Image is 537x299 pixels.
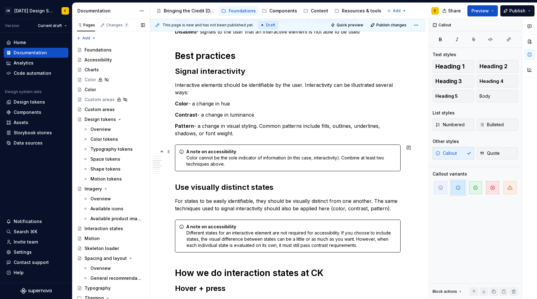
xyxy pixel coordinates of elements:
div: Page tree [154,5,384,17]
div: Block actions [433,287,463,296]
svg: Supernova Logo [21,288,52,294]
a: Shape tokens [80,164,147,174]
h1: Best practices [175,50,401,61]
div: Skeleton loader [85,245,119,252]
button: Add [385,7,408,15]
a: Motion [75,234,147,243]
a: Bringing the Credit [DATE] brand to life across products [154,6,218,16]
a: Code automation [4,68,68,78]
span: Add [393,8,401,13]
div: Contact support [14,259,49,266]
div: Bringing the Credit [DATE] brand to life across products [164,8,215,14]
a: Foundations [219,6,258,16]
span: Current draft [38,23,62,28]
div: Code automation [14,70,51,76]
span: Numbered [435,122,465,128]
button: Publish [500,5,535,16]
div: F [64,8,66,13]
p: - a change in luminance [175,111,401,118]
div: Content [311,8,328,14]
a: General recommendations [80,273,147,283]
a: Data sources [4,138,68,148]
strong: Pattern [175,123,194,129]
div: Documentation [14,50,47,56]
div: Space tokens [90,156,120,162]
div: Assets [14,119,28,126]
div: Available icons [90,206,123,212]
div: Motion tokens [90,176,122,182]
a: Storybook stories [4,128,68,138]
div: Callout variants [433,171,467,177]
span: Heading 2 [480,63,507,69]
a: Components [4,107,68,117]
div: Typography tokens [90,146,133,152]
a: Custom areas [75,105,147,114]
div: Color [85,77,96,83]
strong: A note on accessibility [186,224,236,229]
button: Heading 4 [477,75,518,87]
div: Overview [90,126,111,132]
span: Heading 4 [480,78,503,84]
a: Design tokens [75,114,147,124]
div: Home [14,39,26,46]
a: Overview [80,263,147,273]
a: Color [75,85,147,95]
a: Interaction states [75,224,147,234]
div: Color tokens [90,136,118,142]
button: Quick preview [329,21,366,29]
button: Body [477,90,518,102]
a: Overview [80,194,147,204]
div: F [434,8,436,13]
button: Preview [467,5,498,16]
div: [DATE] Design System [14,8,54,14]
div: Shape tokens [90,166,121,172]
button: Add [75,34,98,42]
div: Other styles [433,138,459,145]
div: Overview [90,196,111,202]
span: Heading 5 [435,93,458,99]
a: Motion tokens [80,174,147,184]
div: Design system data [5,89,42,94]
button: Contact support [4,257,68,267]
a: Accessibility [75,55,147,65]
a: Foundations [75,45,147,55]
div: Search ⌘K [14,229,37,235]
button: Search ⌘K [4,227,68,237]
a: Content [301,6,331,16]
div: Storybook stories [14,130,52,136]
p: - a change in hue [175,100,401,107]
a: Spacing and layout [75,253,147,263]
strong: Contrast [175,112,197,118]
div: Data sources [14,140,43,146]
span: Add [82,36,90,41]
div: Accessibility [85,57,112,63]
span: This page is new and has not been published yet. [163,23,254,28]
button: Quote [477,147,518,159]
a: Assets [4,118,68,127]
a: Invite team [4,237,68,247]
div: Different states for an interactive element are not required for accessibility. If you choose to ... [186,224,397,248]
div: Settings [14,249,32,255]
div: Motion [85,235,100,242]
span: Heading 1 [435,63,465,69]
button: Notifications [4,216,68,226]
div: Color [85,87,96,93]
strong: A note on accessibility [186,149,236,154]
div: Help [14,270,24,276]
h1: How we do interaction states at CK [175,267,401,279]
p: For states to be easily identifiable, they should be visually distinct from one another. The same... [175,197,401,212]
div: Block actions [433,289,457,294]
p: - signals to the user that an interactive element is not able to be used [175,28,401,35]
span: Quote [480,150,500,156]
div: Resources & tools [342,8,381,14]
a: Home [4,38,68,47]
div: Text styles [433,51,456,58]
div: CK [4,7,12,15]
div: Version [5,23,19,28]
div: Typography [85,285,111,291]
p: Interactive elements should be identifiable by the user. Interactivity can be illustrated several... [175,81,401,96]
a: Available product imagery [80,214,147,224]
a: Analytics [4,58,68,68]
a: Typography [75,283,147,293]
span: Share [448,8,461,14]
